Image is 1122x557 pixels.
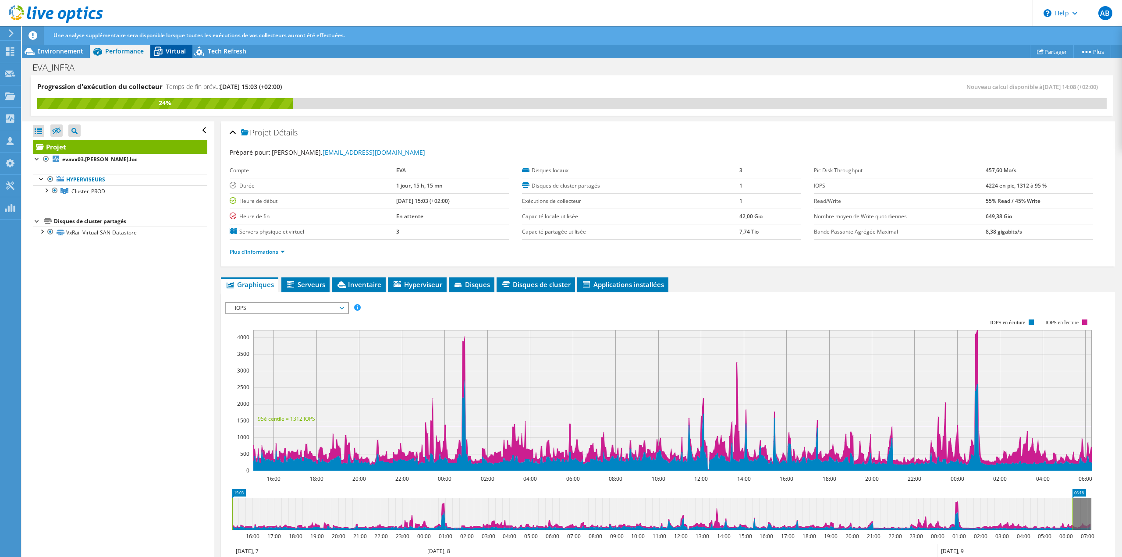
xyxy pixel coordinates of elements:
div: Disques de cluster partagés [54,216,207,227]
text: 1000 [237,433,249,441]
b: En attente [396,213,423,220]
a: Projet [33,140,207,154]
text: 00:00 [438,475,451,482]
text: 02:00 [481,475,494,482]
text: 05:00 [524,532,538,540]
text: 04:00 [523,475,537,482]
text: 16:00 [267,475,280,482]
text: 02:00 [993,475,1007,482]
span: Applications installées [582,280,664,289]
b: 1 jour, 15 h, 15 mn [396,182,443,189]
b: EVA [396,167,406,174]
span: Une analyse supplémentaire sera disponible lorsque toutes les exécutions de vos collecteurs auron... [53,32,345,39]
text: 02:00 [974,532,987,540]
label: Capacité partagée utilisée [522,227,740,236]
text: 12:00 [694,475,708,482]
text: 03:00 [995,532,1009,540]
text: 07:00 [567,532,581,540]
label: Nombre moyen de Write quotidiennes [814,212,985,221]
text: 00:00 [931,532,944,540]
text: 06:00 [546,532,559,540]
text: 20:00 [352,475,366,482]
text: 07:00 [1081,532,1094,540]
label: Read/Write [814,197,985,206]
b: 42,00 Gio [739,213,763,220]
text: 22:00 [908,475,921,482]
text: 00:00 [951,475,964,482]
text: 08:00 [609,475,622,482]
text: 15:00 [739,532,752,540]
label: Exécutions de collecteur [522,197,740,206]
text: 04:00 [1017,532,1030,540]
label: Durée [230,181,396,190]
a: Hyperviseurs [33,174,207,185]
a: evavx03.[PERSON_NAME].loc [33,154,207,165]
text: 14:00 [717,532,731,540]
text: 22:00 [395,475,409,482]
span: Serveurs [286,280,325,289]
span: Disques [453,280,490,289]
text: 11:00 [653,532,666,540]
text: 17:00 [781,532,795,540]
text: 18:00 [802,532,816,540]
text: 04:00 [1036,475,1050,482]
span: Cluster_PROD [71,188,105,195]
a: [EMAIL_ADDRESS][DOMAIN_NAME] [323,148,425,156]
span: Tech Refresh [208,47,246,55]
text: 3000 [237,367,249,374]
svg: \n [1044,9,1051,17]
span: Performance [105,47,144,55]
text: 22:00 [374,532,388,540]
a: Plus [1073,45,1111,58]
text: 02:00 [460,532,474,540]
text: 20:00 [865,475,879,482]
b: 7,74 Tio [739,228,759,235]
span: [DATE] 14:08 (+02:00) [1043,83,1098,91]
b: [DATE] 15:03 (+02:00) [396,197,450,205]
h4: Temps de fin prévu: [166,82,282,92]
text: 20:00 [332,532,345,540]
label: Disques de cluster partagés [522,181,740,190]
span: Virtual [166,47,186,55]
text: 06:00 [1079,475,1092,482]
text: 12:00 [674,532,688,540]
label: Capacité locale utilisée [522,212,740,221]
text: 95è centile = 1312 IOPS [258,415,315,422]
text: 18:00 [289,532,302,540]
text: 23:00 [909,532,923,540]
text: 17:00 [267,532,281,540]
span: [DATE] 15:03 (+02:00) [220,82,282,91]
text: 16:00 [246,532,259,540]
b: 4224 en pic, 1312 à 95 % [986,182,1047,189]
label: Compte [230,166,396,175]
text: 13:00 [696,532,709,540]
text: 21:00 [353,532,367,540]
b: 3 [396,228,399,235]
span: IOPS [231,303,343,313]
text: 16:00 [760,532,773,540]
div: 24% [37,98,293,108]
b: 649,38 Gio [986,213,1012,220]
text: 01:00 [439,532,452,540]
b: evavx03.[PERSON_NAME].loc [62,156,137,163]
text: 2500 [237,383,249,391]
text: 03:00 [482,532,495,540]
span: AB [1098,6,1112,20]
text: 18:00 [310,475,323,482]
b: 1 [739,182,742,189]
text: 16:00 [780,475,793,482]
text: 3500 [237,350,249,358]
span: Disques de cluster [501,280,571,289]
label: Servers physique et virtuel [230,227,396,236]
text: 18:00 [823,475,836,482]
text: 10:00 [631,532,645,540]
label: Heure de début [230,197,396,206]
text: 500 [240,450,249,458]
span: Environnement [37,47,83,55]
span: Graphiques [225,280,274,289]
h1: EVA_INFRA [28,63,88,72]
text: IOPS en lecture [1045,319,1079,326]
b: 1 [739,197,742,205]
text: 19:00 [824,532,838,540]
label: Préparé pour: [230,148,270,156]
